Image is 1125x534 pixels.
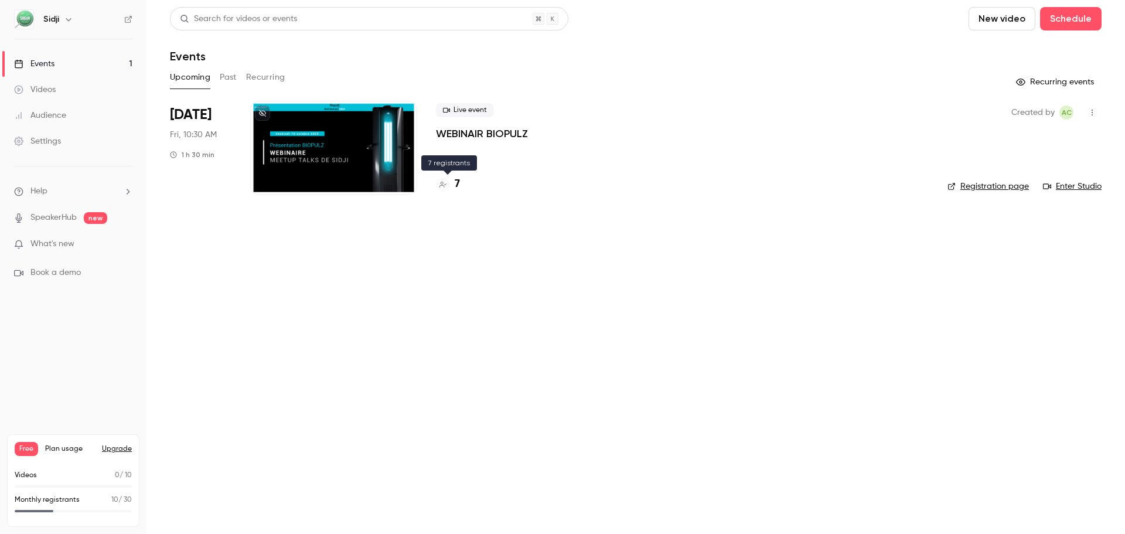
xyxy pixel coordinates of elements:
[30,238,74,250] span: What's new
[14,135,61,147] div: Settings
[1043,181,1102,192] a: Enter Studio
[170,106,212,124] span: [DATE]
[14,185,132,198] li: help-dropdown-opener
[436,176,460,192] a: 7
[220,68,237,87] button: Past
[15,470,37,481] p: Videos
[170,101,231,195] div: Oct 10 Fri, 10:30 AM (Europe/Paris)
[455,176,460,192] h4: 7
[14,58,54,70] div: Events
[111,495,132,505] p: / 30
[170,49,206,63] h1: Events
[1059,106,1073,120] span: Amandine C
[30,267,81,279] span: Book a demo
[436,127,528,141] a: WEBINAIR BIOPULZ
[45,444,95,454] span: Plan usage
[1062,106,1072,120] span: AC
[15,495,80,505] p: Monthly registrants
[102,444,132,454] button: Upgrade
[111,496,118,504] span: 10
[436,103,494,117] span: Live event
[14,84,56,96] div: Videos
[947,181,1029,192] a: Registration page
[180,13,297,25] div: Search for videos or events
[14,110,66,121] div: Audience
[170,150,214,159] div: 1 h 30 min
[43,13,59,25] h6: Sidji
[969,7,1035,30] button: New video
[115,472,120,479] span: 0
[30,212,77,224] a: SpeakerHub
[246,68,285,87] button: Recurring
[1011,106,1055,120] span: Created by
[1011,73,1102,91] button: Recurring events
[1040,7,1102,30] button: Schedule
[170,68,210,87] button: Upcoming
[170,129,217,141] span: Fri, 10:30 AM
[84,212,107,224] span: new
[15,10,33,29] img: Sidji
[30,185,47,198] span: Help
[115,470,132,481] p: / 10
[15,442,38,456] span: Free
